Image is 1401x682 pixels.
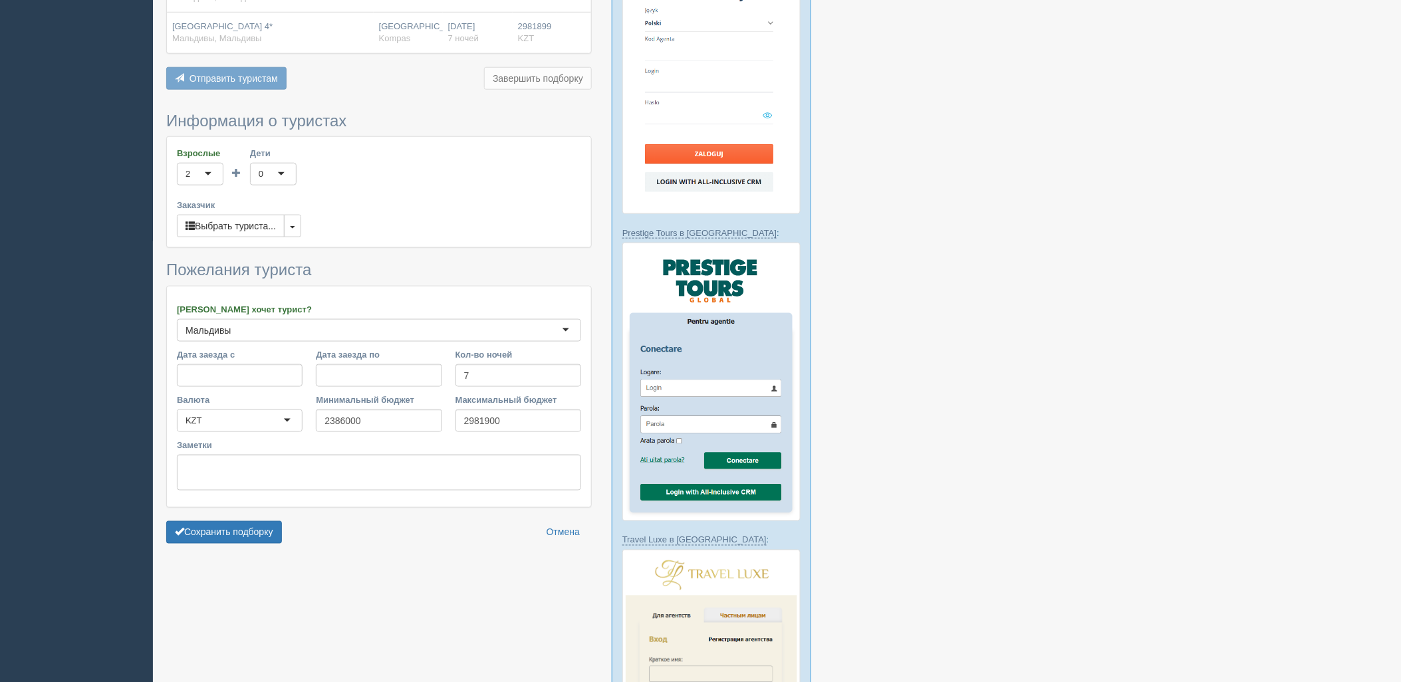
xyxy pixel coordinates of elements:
[316,348,442,361] label: Дата заезда по
[622,228,777,239] a: Prestige Tours в [GEOGRAPHIC_DATA]
[166,261,311,279] span: Пожелания туриста
[622,243,801,520] img: prestige-tours-login-via-crm-for-travel-agents.png
[455,394,581,406] label: Максимальный бюджет
[190,73,278,84] span: Отправить туристам
[166,67,287,90] button: Отправить туристам
[622,227,801,239] p: :
[186,168,190,181] div: 2
[177,394,303,406] label: Валюта
[186,324,231,337] div: Мальдивы
[455,364,581,387] input: 7-10 или 7,10,14
[448,33,479,43] span: 7 ночей
[177,439,581,451] label: Заметки
[538,521,588,544] a: Отмена
[484,67,592,90] button: Завершить подборку
[259,168,263,181] div: 0
[518,33,535,43] span: KZT
[172,21,273,31] span: [GEOGRAPHIC_DATA] 4*
[518,21,552,31] span: 2981899
[177,348,303,361] label: Дата заезда с
[455,348,581,361] label: Кол-во ночей
[177,147,223,160] label: Взрослые
[448,21,507,45] div: [DATE]
[379,33,411,43] span: Kompas
[177,215,285,237] button: Выбрать туриста...
[177,303,581,316] label: [PERSON_NAME] хочет турист?
[177,199,581,211] label: Заказчик
[622,535,767,546] a: Travel Luxe в [GEOGRAPHIC_DATA]
[186,414,202,427] div: KZT
[316,394,442,406] label: Минимальный бюджет
[166,521,282,544] button: Сохранить подборку
[172,33,262,43] span: Мальдивы, Мальдивы
[166,112,592,130] h3: Информация о туристах
[250,147,297,160] label: Дети
[622,534,801,546] p: :
[379,21,438,45] div: [GEOGRAPHIC_DATA]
